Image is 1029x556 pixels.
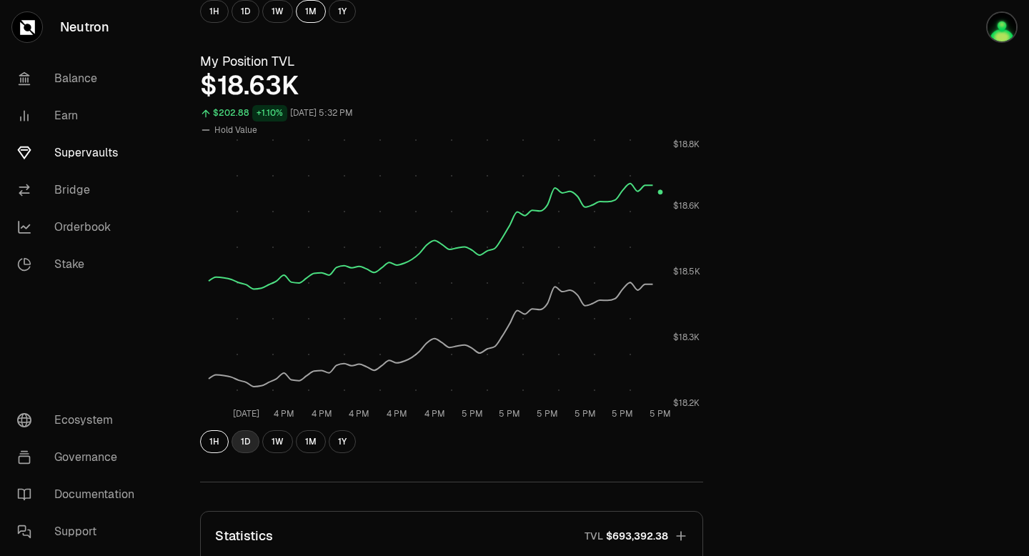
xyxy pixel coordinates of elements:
[214,124,257,136] span: Hold Value
[6,439,154,476] a: Governance
[329,430,356,453] button: 1Y
[200,430,229,453] button: 1H
[6,246,154,283] a: Stake
[290,105,353,121] div: [DATE] 5:32 PM
[262,430,293,453] button: 1W
[575,408,596,420] tspan: 5 PM
[312,408,332,420] tspan: 4 PM
[606,529,668,543] span: $693,392.38
[200,51,703,71] h3: My Position TVL
[462,408,483,420] tspan: 5 PM
[200,71,703,100] div: $18.63K
[986,11,1018,43] img: LEDGER DJAMEL
[6,513,154,550] a: Support
[6,97,154,134] a: Earn
[585,529,603,543] p: TVL
[673,139,700,150] tspan: $18.8K
[6,134,154,172] a: Supervaults
[215,526,273,546] p: Statistics
[6,402,154,439] a: Ecosystem
[296,430,326,453] button: 1M
[499,408,520,420] tspan: 5 PM
[612,408,633,420] tspan: 5 PM
[673,200,700,212] tspan: $18.6K
[349,408,369,420] tspan: 4 PM
[213,105,249,121] div: $202.88
[537,408,558,420] tspan: 5 PM
[673,332,700,343] tspan: $18.3K
[650,408,671,420] tspan: 5 PM
[6,60,154,97] a: Balance
[6,476,154,513] a: Documentation
[387,408,407,420] tspan: 4 PM
[252,105,287,121] div: +1.10%
[274,408,294,420] tspan: 4 PM
[6,172,154,209] a: Bridge
[233,408,259,420] tspan: [DATE]
[673,397,700,409] tspan: $18.2K
[232,430,259,453] button: 1D
[6,209,154,246] a: Orderbook
[424,408,445,420] tspan: 4 PM
[673,266,700,277] tspan: $18.5K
